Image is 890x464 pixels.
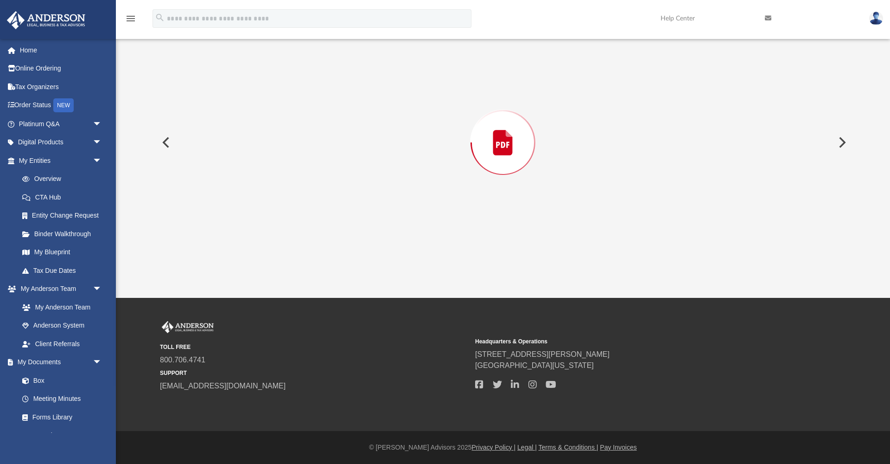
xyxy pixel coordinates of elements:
span: arrow_drop_down [93,115,111,134]
small: TOLL FREE [160,343,469,351]
a: Binder Walkthrough [13,225,116,243]
a: Meeting Minutes [13,390,111,408]
small: Headquarters & Operations [475,337,784,346]
img: User Pic [869,12,883,25]
a: Platinum Q&Aarrow_drop_down [6,115,116,133]
span: arrow_drop_down [93,353,111,372]
a: Box [13,371,107,390]
div: © [PERSON_NAME] Advisors 2025 [116,443,890,452]
a: Order StatusNEW [6,96,116,115]
img: Anderson Advisors Platinum Portal [160,321,216,333]
a: Forms Library [13,408,107,426]
a: Tax Due Dates [13,261,116,280]
a: [EMAIL_ADDRESS][DOMAIN_NAME] [160,382,286,390]
span: arrow_drop_down [93,133,111,152]
a: Tax Organizers [6,77,116,96]
a: [GEOGRAPHIC_DATA][US_STATE] [475,361,594,369]
a: Anderson System [13,316,111,335]
a: Overview [13,170,116,188]
a: My Entitiesarrow_drop_down [6,151,116,170]
a: Digital Productsarrow_drop_down [6,133,116,152]
a: My Blueprint [13,243,111,262]
a: Pay Invoices [600,444,636,451]
a: Entity Change Request [13,206,116,225]
a: My Anderson Team [13,298,107,316]
a: 800.706.4741 [160,356,205,364]
a: [STREET_ADDRESS][PERSON_NAME] [475,350,610,358]
a: Privacy Policy | [472,444,516,451]
a: Legal | [517,444,537,451]
button: Previous File [155,129,175,155]
small: SUPPORT [160,369,469,377]
span: arrow_drop_down [93,151,111,170]
a: Terms & Conditions | [539,444,598,451]
div: NEW [53,98,74,112]
a: Online Ordering [6,59,116,78]
button: Next File [831,129,852,155]
a: Notarize [13,426,111,445]
a: Home [6,41,116,59]
a: menu [125,18,136,24]
i: search [155,13,165,23]
a: My Anderson Teamarrow_drop_down [6,280,111,298]
a: CTA Hub [13,188,116,206]
span: arrow_drop_down [93,280,111,299]
a: Client Referrals [13,335,111,353]
a: My Documentsarrow_drop_down [6,353,111,372]
i: menu [125,13,136,24]
img: Anderson Advisors Platinum Portal [4,11,88,29]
